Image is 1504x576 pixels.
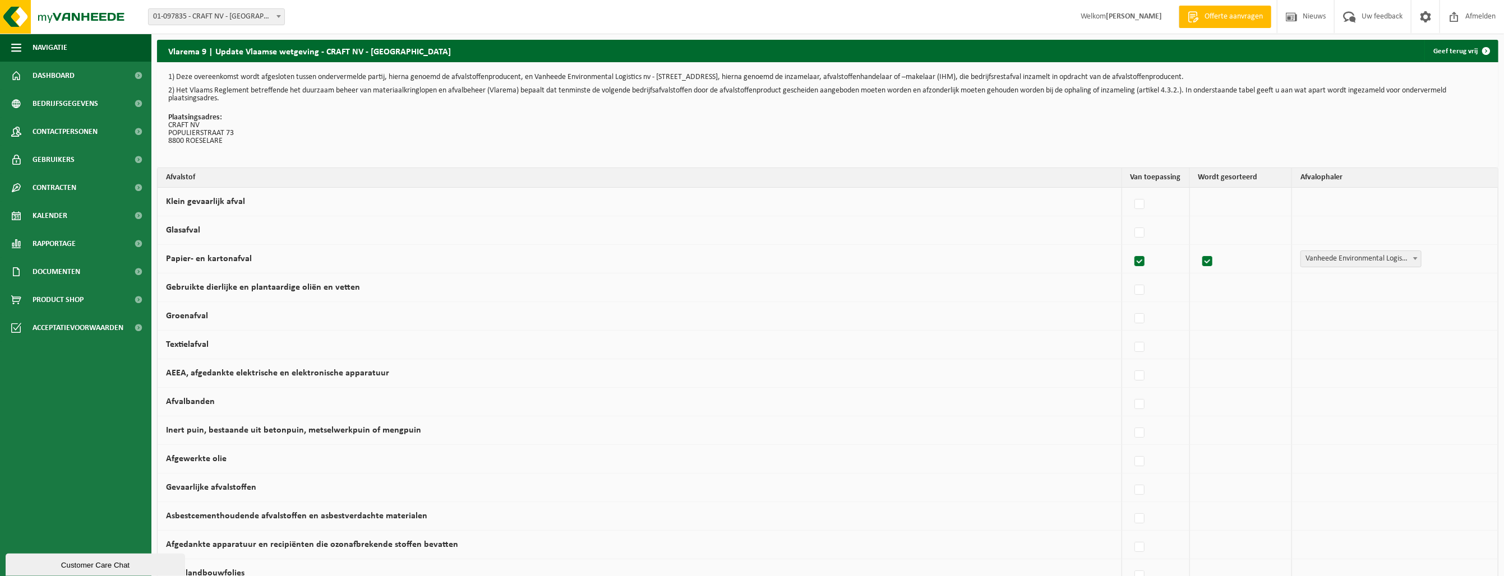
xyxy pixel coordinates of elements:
span: Bedrijfsgegevens [33,90,98,118]
th: Afvalstof [158,168,1122,188]
label: Gevaarlijke afvalstoffen [166,483,256,492]
p: CRAFT NV POPULIERSTRAAT 73 8800 ROESELARE [168,114,1487,145]
span: 01-097835 - CRAFT NV - ROESELARE [148,8,285,25]
span: Gebruikers [33,146,75,174]
span: Dashboard [33,62,75,90]
h2: Vlarema 9 | Update Vlaamse wetgeving - CRAFT NV - [GEOGRAPHIC_DATA] [157,40,462,62]
label: Asbestcementhoudende afvalstoffen en asbestverdachte materialen [166,512,427,521]
span: Rapportage [33,230,76,258]
iframe: chat widget [6,551,187,576]
span: Product Shop [33,286,84,314]
label: Papier- en kartonafval [166,254,252,263]
span: Vanheede Environmental Logistics [1301,251,1421,267]
a: Offerte aanvragen [1179,6,1271,28]
label: Afgewerkte olie [166,454,227,463]
p: 1) Deze overeenkomst wordt afgesloten tussen ondervermelde partij, hierna genoemd de afvalstoffen... [168,73,1487,81]
label: Inert puin, bestaande uit betonpuin, metselwerkpuin of mengpuin [166,426,421,435]
label: Klein gevaarlijk afval [166,197,245,206]
span: Navigatie [33,34,67,62]
span: 01-097835 - CRAFT NV - ROESELARE [149,9,284,25]
span: Contracten [33,174,76,202]
strong: [PERSON_NAME] [1106,12,1162,21]
th: Wordt gesorteerd [1190,168,1292,188]
span: Kalender [33,202,67,230]
label: Glasafval [166,226,200,235]
label: Groenafval [166,312,208,320]
label: Textielafval [166,340,209,349]
label: Gebruikte dierlijke en plantaardige oliën en vetten [166,283,360,292]
label: AEEA, afgedankte elektrische en elektronische apparatuur [166,369,389,378]
p: 2) Het Vlaams Reglement betreffende het duurzaam beheer van materiaalkringlopen en afvalbeheer (V... [168,87,1487,103]
th: Van toepassing [1122,168,1190,188]
strong: Plaatsingsadres: [168,113,222,122]
span: Offerte aanvragen [1202,11,1266,22]
span: Contactpersonen [33,118,98,146]
a: Geef terug vrij [1424,40,1497,62]
label: Afgedankte apparatuur en recipiënten die ozonafbrekende stoffen bevatten [166,540,458,549]
th: Afvalophaler [1292,168,1498,188]
span: Documenten [33,258,80,286]
label: Afvalbanden [166,397,215,406]
span: Acceptatievoorwaarden [33,314,123,342]
span: Vanheede Environmental Logistics [1300,250,1422,267]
